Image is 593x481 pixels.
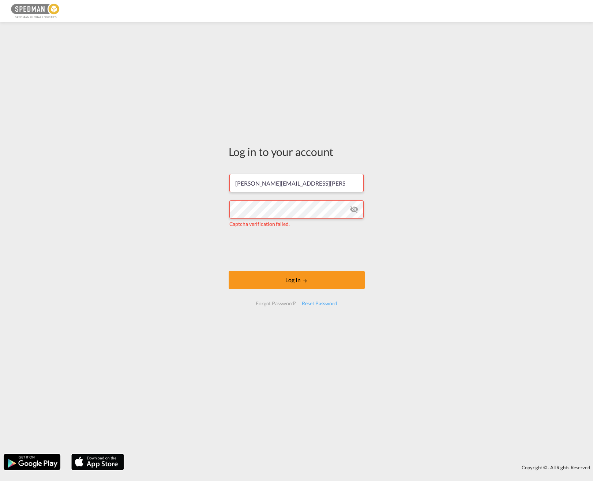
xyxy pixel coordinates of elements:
div: Forgot Password? [253,297,299,310]
iframe: reCAPTCHA [241,235,352,264]
div: Copyright © . All Rights Reserved [128,461,593,474]
md-icon: icon-eye-off [350,205,359,214]
span: Captcha verification failed. [229,221,290,227]
button: LOGIN [229,271,365,289]
input: Enter email/phone number [229,174,364,192]
div: Reset Password [299,297,340,310]
img: apple.png [71,453,125,471]
img: google.png [3,453,61,471]
img: c12ca350ff1b11efb6b291369744d907.png [11,3,60,19]
div: Log in to your account [229,144,365,159]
